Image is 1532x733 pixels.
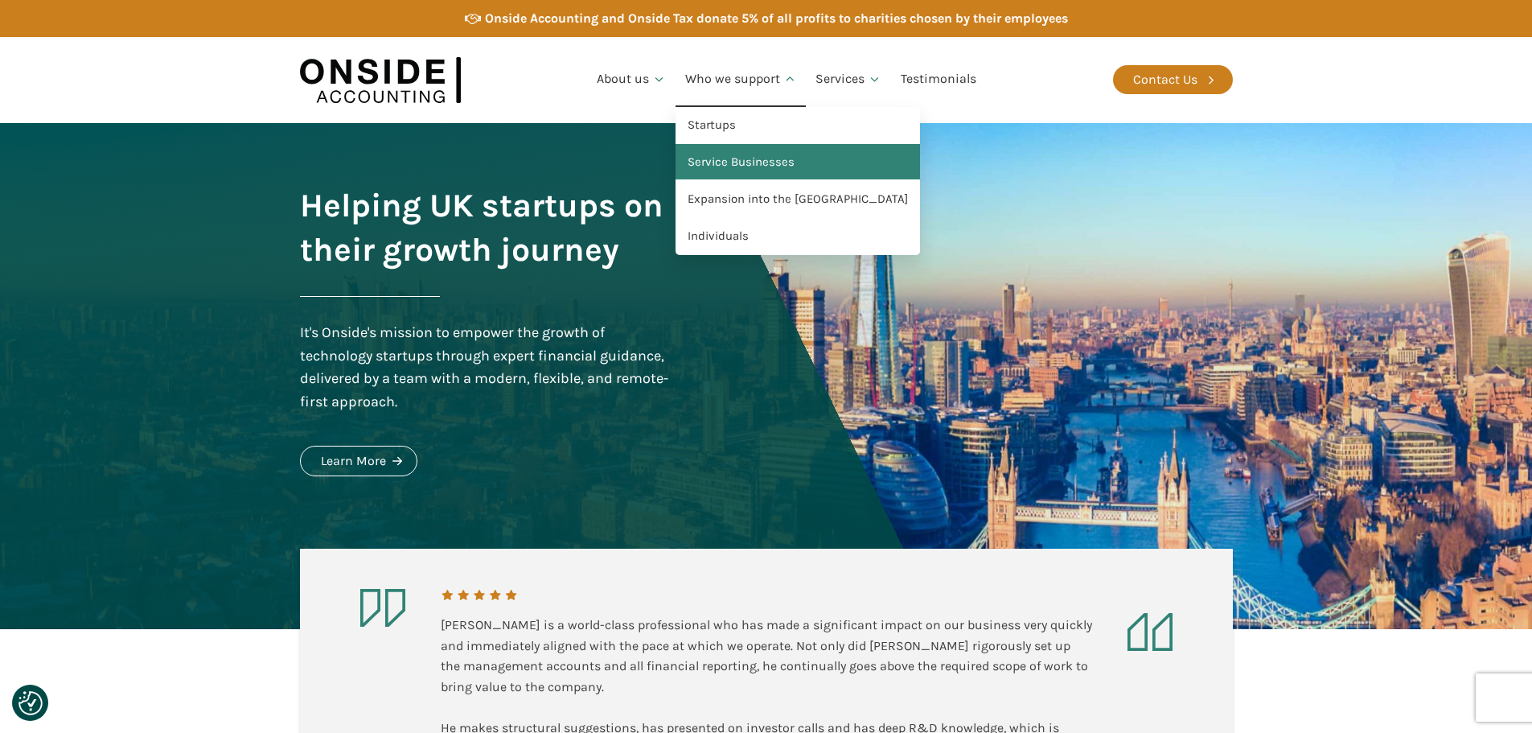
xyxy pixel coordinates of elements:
h1: Helping UK startups on their growth journey [300,183,673,272]
div: Contact Us [1133,69,1197,90]
div: Onside Accounting and Onside Tax donate 5% of all profits to charities chosen by their employees [485,8,1068,29]
a: Individuals [676,218,920,255]
a: Learn More [300,446,417,476]
div: Learn More [321,451,386,472]
a: Startups [676,107,920,144]
a: Expansion into the [GEOGRAPHIC_DATA] [676,181,920,218]
div: It's Onside's mission to empower the growth of technology startups through expert financial guida... [300,321,673,414]
a: Services [806,52,891,107]
a: About us [587,52,676,107]
img: Onside Accounting [300,49,461,111]
img: Revisit consent button [18,691,43,715]
a: Testimonials [891,52,986,107]
a: Who we support [676,52,807,107]
button: Consent Preferences [18,691,43,715]
a: Service Businesses [676,144,920,181]
a: Contact Us [1113,65,1233,94]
